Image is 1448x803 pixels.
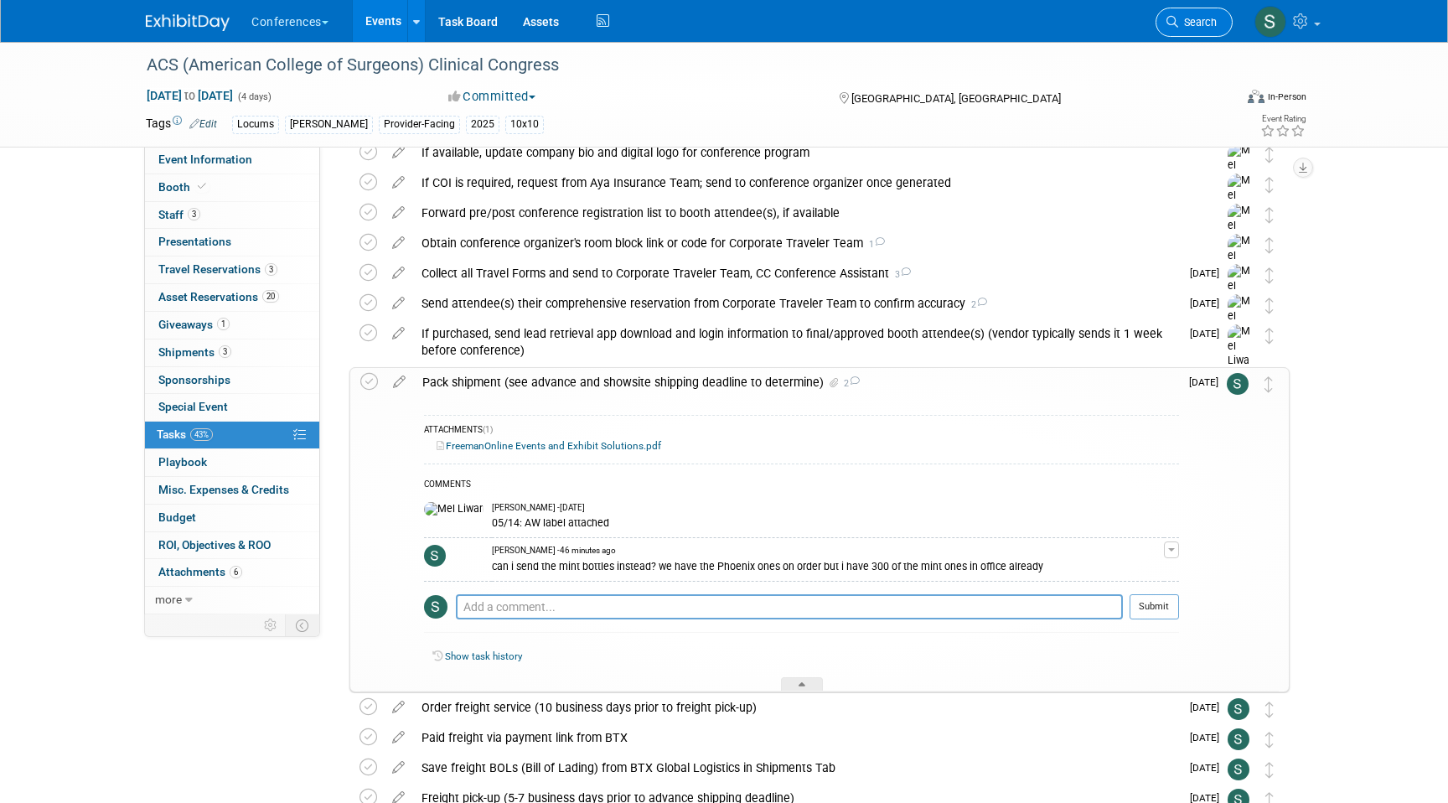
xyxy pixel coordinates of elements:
a: more [145,587,319,614]
a: edit [384,266,413,281]
div: Provider-Facing [379,116,460,133]
a: Giveaways1 [145,312,319,339]
a: FreemanOnline Events and Exhibit Solutions.pdf [437,440,661,452]
i: Move task [1265,732,1274,748]
a: edit [384,760,413,775]
img: Sophie Buffo [424,545,446,567]
img: Sophie Buffo [1227,373,1249,395]
td: Tags [146,115,217,134]
div: Event Format [1134,87,1306,112]
div: If available, update company bio and digital logo for conference program [413,138,1194,167]
span: [GEOGRAPHIC_DATA], [GEOGRAPHIC_DATA] [851,92,1061,105]
span: Giveaways [158,318,230,331]
div: Send attendee(s) their comprehensive reservation from Corporate Traveler Team to confirm accuracy [413,289,1180,318]
span: 2 [965,299,987,310]
span: (1) [483,425,493,434]
a: Playbook [145,449,319,476]
td: Toggle Event Tabs [286,614,320,636]
div: If COI is required, request from Aya Insurance Team; send to conference organizer once generated [413,168,1194,197]
div: COMMENTS [424,477,1179,495]
img: Mel Liwanag [1228,174,1253,233]
span: ROI, Objectives & ROO [158,538,271,552]
span: [DATE] [1190,267,1228,279]
img: Mel Liwanag [1228,264,1253,324]
img: Mel Liwanag [424,502,484,517]
span: 43% [190,428,213,441]
span: Travel Reservations [158,262,277,276]
i: Move task [1265,328,1274,344]
span: (4 days) [236,91,271,102]
a: Shipments3 [145,339,319,366]
button: Submit [1130,594,1179,619]
a: edit [385,375,414,390]
i: Move task [1265,177,1274,193]
a: Edit [189,118,217,130]
span: Tasks [157,427,213,441]
img: Sophie Buffo [1228,728,1249,750]
span: Misc. Expenses & Credits [158,483,289,496]
i: Move task [1265,207,1274,223]
div: 2025 [466,116,499,133]
div: Save freight BOLs (Bill of Lading) from BTX Global Logistics in Shipments Tab [413,754,1180,782]
span: [DATE] [1190,702,1228,713]
img: Mel Liwanag [1228,294,1253,354]
i: Move task [1265,298,1274,313]
i: Move task [1264,376,1273,392]
button: Committed [442,88,542,106]
img: ExhibitDay [146,14,230,31]
a: Special Event [145,394,319,421]
span: Staff [158,208,200,221]
i: Move task [1265,702,1274,718]
span: [DATE] [1190,298,1228,309]
span: Presentations [158,235,231,248]
span: 6 [230,566,242,578]
a: edit [384,205,413,220]
span: Booth [158,180,209,194]
span: [DATE] [1190,732,1228,743]
img: Sophie Buffo [1228,759,1249,780]
span: 3 [889,269,911,280]
div: In-Person [1267,91,1306,103]
span: [PERSON_NAME] - [DATE] [492,502,585,514]
a: Presentations [145,229,319,256]
span: Attachments [158,565,242,578]
a: edit [384,730,413,745]
span: [DATE] [1189,376,1227,388]
a: edit [384,700,413,715]
span: 2 [841,378,860,389]
img: Sophie Buffo [424,595,447,619]
span: Special Event [158,400,228,413]
img: Mel Liwanag [1228,234,1253,293]
div: Order freight service (10 business days prior to freight pick-up) [413,693,1180,722]
span: more [155,593,182,606]
a: Event Information [145,147,319,174]
td: Personalize Event Tab Strip [256,614,286,636]
a: Show task history [445,650,522,662]
img: Format-Inperson.png [1248,90,1264,103]
span: Event Information [158,153,252,166]
a: Attachments6 [145,559,319,586]
img: Sophie Buffo [1254,6,1286,38]
span: 20 [262,290,279,303]
a: Asset Reservations20 [145,284,319,311]
span: [DATE] [DATE] [146,88,234,103]
a: Booth [145,174,319,201]
div: 05/14: AW label attached [492,514,1164,530]
div: ACS (American College of Surgeons) Clinical Congress [141,50,1208,80]
span: to [182,89,198,102]
span: [DATE] [1190,328,1228,339]
div: Obtain conference organizer's room block link or code for Corporate Traveler Team [413,229,1194,257]
a: Misc. Expenses & Credits [145,477,319,504]
div: Paid freight via payment link from BTX [413,723,1180,752]
div: Forward pre/post conference registration list to booth attendee(s), if available [413,199,1194,227]
a: edit [384,326,413,341]
a: edit [384,175,413,190]
span: 3 [265,263,277,276]
a: Budget [145,505,319,531]
div: ATTACHMENTS [424,424,1179,438]
span: Budget [158,510,196,524]
span: [DATE] [1190,762,1228,774]
i: Move task [1265,237,1274,253]
span: 3 [219,345,231,358]
span: Search [1178,16,1217,28]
